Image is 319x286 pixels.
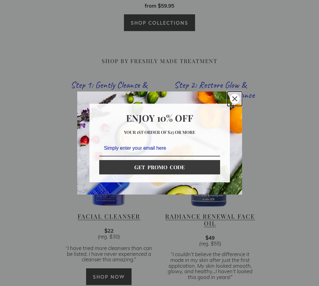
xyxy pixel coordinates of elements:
strong: Enjoy 10% OFF [126,112,193,124]
svg: close icon [232,96,237,101]
input: Email field [99,140,220,156]
button: GET PROMO CODE [99,160,220,174]
button: Close [227,91,242,106]
strong: Your 1st order of $25 or more [124,129,195,135]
